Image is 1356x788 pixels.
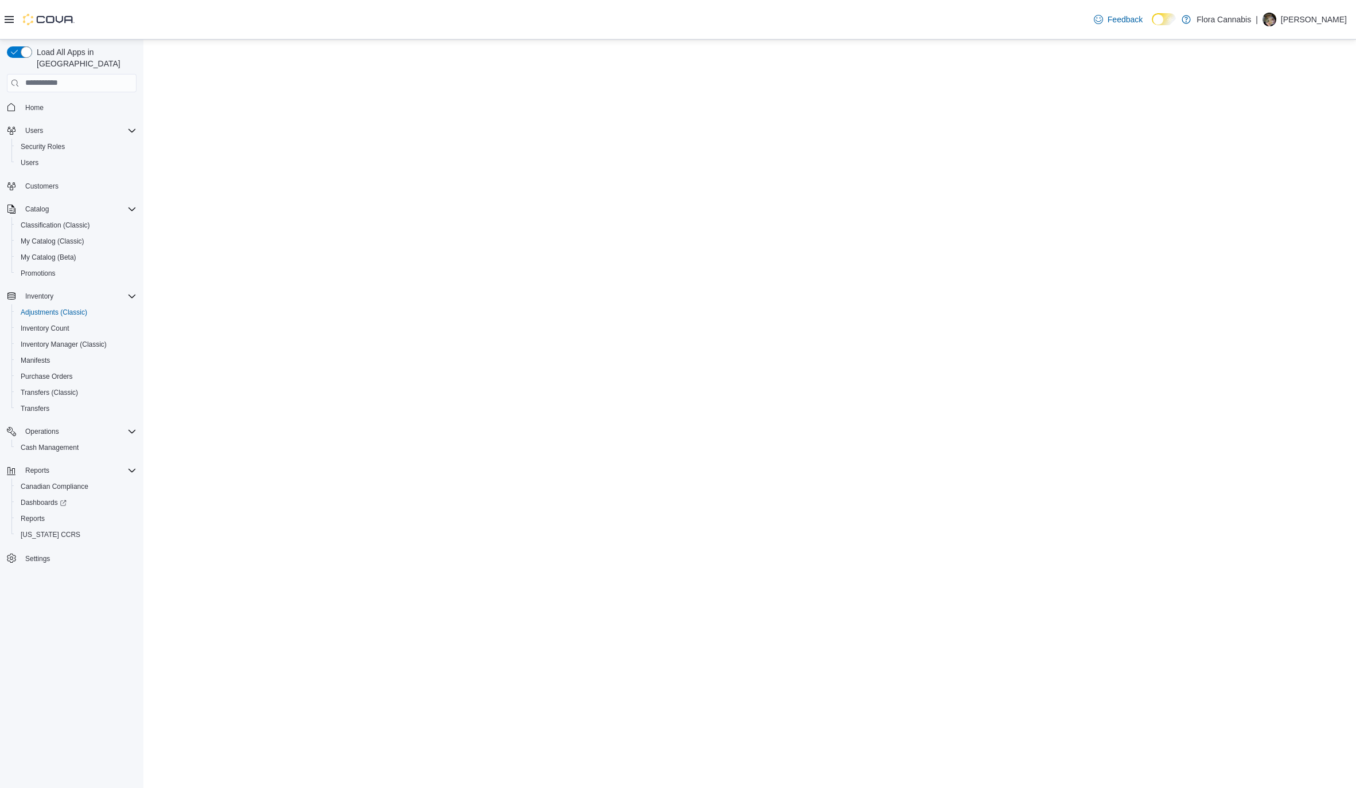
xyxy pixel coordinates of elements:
[21,514,45,523] span: Reports
[11,440,141,456] button: Cash Management
[21,142,65,151] span: Security Roles
[11,217,141,233] button: Classification (Classic)
[21,356,50,365] span: Manifests
[32,46,137,69] span: Load All Apps in [GEOGRAPHIC_DATA]
[1263,13,1276,26] div: Brodie Newman
[21,552,54,566] a: Settings
[11,233,141,249] button: My Catalog (Classic)
[2,288,141,304] button: Inventory
[21,202,53,216] button: Catalog
[16,234,89,248] a: My Catalog (Classic)
[21,124,48,138] button: Users
[16,140,137,154] span: Security Roles
[16,496,71,509] a: Dashboards
[16,512,49,526] a: Reports
[11,495,141,511] a: Dashboards
[21,425,64,438] button: Operations
[11,368,141,385] button: Purchase Orders
[11,527,141,543] button: [US_STATE] CCRS
[16,266,60,280] a: Promotions
[1108,14,1143,25] span: Feedback
[21,237,84,246] span: My Catalog (Classic)
[21,530,80,539] span: [US_STATE] CCRS
[11,336,141,352] button: Inventory Manager (Classic)
[2,462,141,479] button: Reports
[25,103,44,112] span: Home
[16,386,137,399] span: Transfers (Classic)
[16,480,93,493] a: Canadian Compliance
[21,289,137,303] span: Inventory
[16,528,85,542] a: [US_STATE] CCRS
[11,511,141,527] button: Reports
[16,354,54,367] a: Manifests
[21,202,137,216] span: Catalog
[21,179,63,193] a: Customers
[21,340,107,349] span: Inventory Manager (Classic)
[21,158,38,167] span: Users
[16,354,137,367] span: Manifests
[11,249,141,265] button: My Catalog (Beta)
[16,140,69,154] a: Security Roles
[2,201,141,217] button: Catalog
[11,304,141,320] button: Adjustments (Classic)
[16,156,137,170] span: Users
[23,14,75,25] img: Cova
[16,370,137,383] span: Purchase Orders
[21,551,137,565] span: Settings
[21,404,49,413] span: Transfers
[16,480,137,493] span: Canadian Compliance
[16,338,111,351] a: Inventory Manager (Classic)
[11,352,141,368] button: Manifests
[2,123,141,139] button: Users
[7,95,137,597] nav: Complex example
[21,289,58,303] button: Inventory
[1152,13,1176,25] input: Dark Mode
[16,305,92,319] a: Adjustments (Classic)
[21,101,48,115] a: Home
[25,554,50,563] span: Settings
[16,338,137,351] span: Inventory Manager (Classic)
[16,218,95,232] a: Classification (Classic)
[16,441,83,454] a: Cash Management
[11,401,141,417] button: Transfers
[25,427,59,436] span: Operations
[11,139,141,155] button: Security Roles
[11,155,141,171] button: Users
[16,512,137,526] span: Reports
[16,305,137,319] span: Adjustments (Classic)
[16,528,137,542] span: Washington CCRS
[11,479,141,495] button: Canadian Compliance
[2,99,141,116] button: Home
[21,221,90,230] span: Classification (Classic)
[16,322,74,335] a: Inventory Count
[16,441,137,454] span: Cash Management
[2,178,141,194] button: Customers
[16,496,137,509] span: Dashboards
[21,464,137,477] span: Reports
[25,126,43,135] span: Users
[2,424,141,440] button: Operations
[1256,13,1258,26] p: |
[11,265,141,281] button: Promotions
[21,425,137,438] span: Operations
[1089,8,1147,31] a: Feedback
[25,205,49,214] span: Catalog
[21,372,73,381] span: Purchase Orders
[16,386,83,399] a: Transfers (Classic)
[1197,13,1251,26] p: Flora Cannabis
[21,324,69,333] span: Inventory Count
[16,322,137,335] span: Inventory Count
[21,443,79,452] span: Cash Management
[11,385,141,401] button: Transfers (Classic)
[16,402,137,415] span: Transfers
[2,550,141,566] button: Settings
[25,466,49,475] span: Reports
[25,292,53,301] span: Inventory
[1281,13,1347,26] p: [PERSON_NAME]
[16,218,137,232] span: Classification (Classic)
[21,308,87,317] span: Adjustments (Classic)
[16,250,137,264] span: My Catalog (Beta)
[21,464,54,477] button: Reports
[21,179,137,193] span: Customers
[16,234,137,248] span: My Catalog (Classic)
